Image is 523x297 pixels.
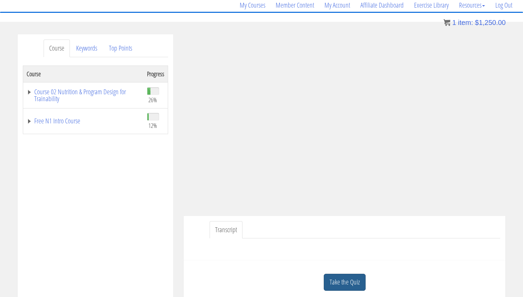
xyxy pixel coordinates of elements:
[23,65,144,82] th: Course
[148,122,157,129] span: 12%
[144,65,168,82] th: Progress
[458,19,473,26] span: item:
[27,88,140,102] a: Course 02 Nutrition & Program Design for Trainability
[324,274,366,291] a: Take the Quiz
[210,221,242,239] a: Transcript
[27,117,140,124] a: Free N1 Intro Course
[103,40,138,57] a: Top Points
[148,96,157,104] span: 26%
[443,19,506,26] a: 1 item: $1,250.00
[475,19,479,26] span: $
[443,19,450,26] img: icon11.png
[475,19,506,26] bdi: 1,250.00
[71,40,103,57] a: Keywords
[44,40,70,57] a: Course
[452,19,456,26] span: 1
